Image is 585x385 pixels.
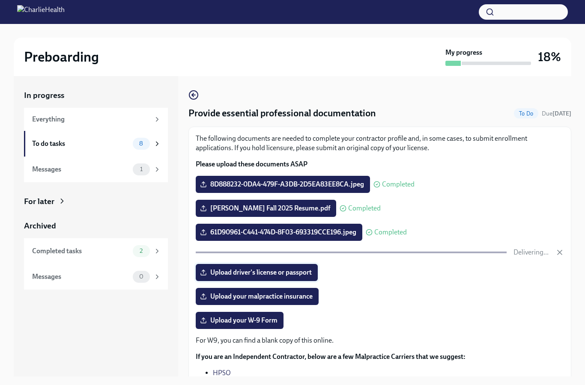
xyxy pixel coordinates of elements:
[542,110,571,118] span: October 6th, 2025 07:00
[196,288,319,305] label: Upload your malpractice insurance
[552,110,571,117] strong: [DATE]
[24,196,168,207] a: For later
[24,131,168,157] a: To do tasks8
[32,165,129,174] div: Messages
[514,110,538,117] span: To Do
[196,160,307,168] strong: Please upload these documents ASAP
[24,48,99,65] h2: Preboarding
[17,5,65,19] img: CharlieHealth
[24,108,168,131] a: Everything
[196,224,362,241] label: 61D90961-C441-474D-8F03-693319CCE196.jpeg
[202,316,278,325] span: Upload your W-9 Form
[213,369,231,377] a: HPSO
[202,292,313,301] span: Upload your malpractice insurance
[348,205,381,212] span: Completed
[135,166,148,172] span: 1
[513,248,549,257] p: Delivering...
[134,248,148,254] span: 2
[32,272,129,281] div: Messages
[24,196,54,207] div: For later
[188,107,376,120] h4: Provide essential professional documentation
[32,246,129,256] div: Completed tasks
[24,264,168,290] a: Messages0
[445,48,482,57] strong: My progress
[134,273,149,280] span: 0
[24,157,168,182] a: Messages1
[196,264,318,281] label: Upload driver's license or passport
[24,90,168,101] a: In progress
[538,49,561,65] h3: 18%
[202,180,364,189] span: 8D888232-0DA4-479F-A3DB-2D5EA83EE8CA.jpeg
[32,139,129,148] div: To do tasks
[24,220,168,231] a: Archived
[196,352,466,361] strong: If you are an Independent Contractor, below are a few Malpractice Carriers that we suggest:
[382,181,415,188] span: Completed
[374,229,407,236] span: Completed
[134,140,148,147] span: 8
[202,228,356,237] span: 61D90961-C441-474D-8F03-693319CCE196.jpeg
[555,248,564,257] button: Cancel
[196,336,564,345] p: For W9, you can find a blank copy of this online.
[202,268,312,277] span: Upload driver's license or passport
[24,238,168,264] a: Completed tasks2
[32,115,150,124] div: Everything
[542,110,571,117] span: Due
[196,312,284,329] label: Upload your W-9 Form
[196,200,336,217] label: [PERSON_NAME] Fall 2025 Resume.pdf
[196,134,564,153] p: The following documents are needed to complete your contractor profile and, in some cases, to sub...
[196,176,370,193] label: 8D888232-0DA4-479F-A3DB-2D5EA83EE8CA.jpeg
[202,204,330,213] span: [PERSON_NAME] Fall 2025 Resume.pdf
